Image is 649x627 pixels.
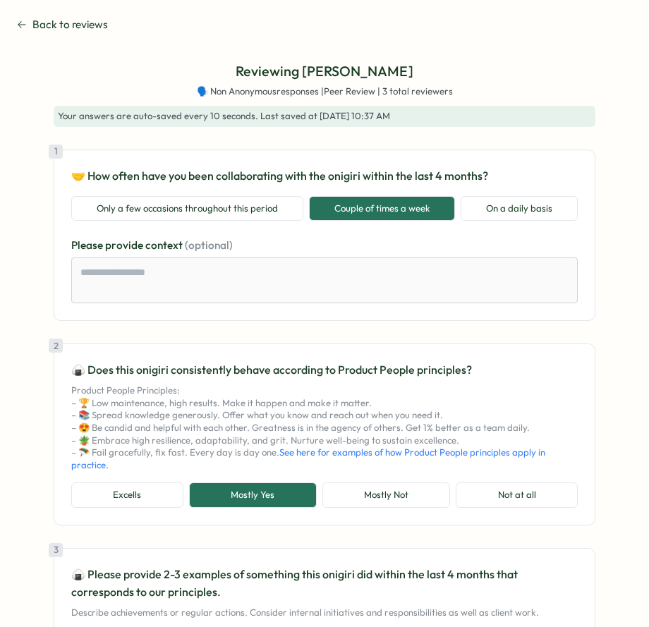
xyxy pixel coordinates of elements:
[71,167,578,185] p: 🤝 How often have you been collaborating with the onigiri within the last 4 months?
[17,17,108,32] button: Back to reviews
[71,566,578,601] p: 🍙 Please provide 2-3 examples of something this onigiri did within the last 4 months that corresp...
[71,384,578,471] p: Product People Principles: – 🏆 Low maintenance, high results. Make it happen and make it matter. ...
[49,543,63,557] div: 3
[71,607,578,619] p: Describe achievements or regular actions. Consider internal initiatives and responsibilities as w...
[189,482,317,508] button: Mostly Yes
[54,106,595,127] div: . Last saved at [DATE] 10:37 AM
[71,196,303,221] button: Only a few occasions throughout this period
[322,482,451,508] button: Mostly Not
[71,238,105,252] span: Please
[309,196,456,221] button: Couple of times a week
[58,110,255,121] span: Your answers are auto-saved every 10 seconds
[71,361,578,379] p: 🍙 Does this onigiri consistently behave according to Product People principles?
[236,61,413,83] p: Reviewing [PERSON_NAME]
[71,446,545,470] a: See here for examples of how Product People principles apply in practice.
[461,196,578,221] button: On a daily basis
[32,17,108,32] span: Back to reviews
[49,339,63,353] div: 2
[456,482,578,508] button: Not at all
[105,238,145,252] span: provide
[197,85,453,98] span: 🗣️ Non Anonymous responses | Peer Review | 3 total reviewers
[71,482,183,508] button: Excells
[49,145,63,159] div: 1
[185,238,233,252] span: (optional)
[145,238,185,252] span: context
